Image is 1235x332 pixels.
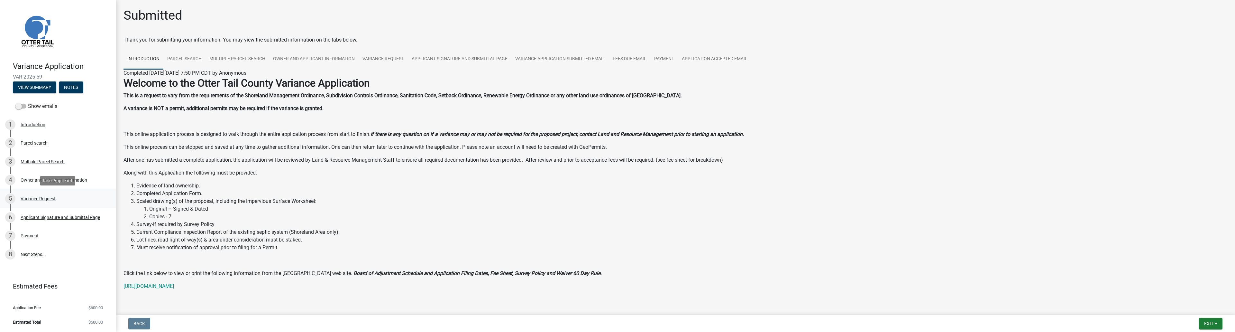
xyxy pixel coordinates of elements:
button: Notes [59,81,83,93]
a: [URL][DOMAIN_NAME] [123,283,174,289]
button: Exit [1199,318,1222,329]
strong: This is a request to vary from the requirements of the Shoreland Management Ordinance, Subdivisio... [123,92,682,99]
div: 3 [5,157,15,167]
div: Owner and Applicant Information [21,178,87,182]
span: Completed [DATE][DATE] 7:50 PM CDT by Anonymous [123,70,246,76]
a: Introduction [123,49,163,70]
div: Payment [21,233,39,238]
div: Multiple Parcel Search [21,159,65,164]
a: Fees Due Email [609,49,650,70]
span: Application Fee [13,306,41,310]
h4: Variance Application [13,62,111,71]
wm-modal-confirm: Notes [59,85,83,90]
span: $600.00 [88,306,103,310]
div: 5 [5,194,15,204]
strong: If there is any question on if a variance may or may not be required for the proposed project, co... [370,131,744,137]
a: Application Accepted Email [678,49,751,70]
div: 2 [5,138,15,148]
a: Applicant Signature and Submittal Page [408,49,511,70]
button: Back [128,318,150,329]
li: Survey-if required by Survey Policy [136,221,1227,228]
h1: Submitted [123,8,182,23]
a: Estimated Fees [5,280,105,293]
span: $600.00 [88,320,103,324]
strong: Board of Adjustment Schedule and Application Filing Dates, Fee Sheet, Survey Policy and Waiver 60... [353,270,602,276]
a: Owner and Applicant Information [269,49,359,70]
div: Applicant Signature and Submittal Page [21,215,100,220]
button: View Summary [13,81,56,93]
p: This online process can be stopped and saved at any time to gather additional information. One ca... [123,143,1227,151]
div: 6 [5,212,15,223]
div: Thank you for submitting your information. You may view the submitted information on the tabs below. [123,36,1227,44]
p: Click the link below to view or print the following information from the [GEOGRAPHIC_DATA] web site. [123,270,1227,277]
a: Payment [650,49,678,70]
a: Variance Request [359,49,408,70]
a: Parcel search [163,49,206,70]
li: Current Compliance Inspection Report of the existing septic system (Shoreland Area only). [136,228,1227,236]
div: 8 [5,249,15,260]
li: Lot lines, road right-of-way(s) & area under consideration must be staked. [136,236,1227,244]
a: Multiple Parcel Search [206,49,269,70]
div: Introduction [21,122,45,127]
strong: Welcome to the Otter Tail County Variance Application [123,77,370,89]
span: Estimated Total [13,320,41,324]
a: Variance Application Submitted Email [511,49,609,70]
img: Otter Tail County, Minnesota [13,7,61,55]
div: Variance Request [21,196,56,201]
strong: A variance is NOT a permit, additional permits may be required if the variance is granted. [123,105,324,111]
span: Exit [1204,321,1213,326]
p: This online application process is designed to walk through the entire application process from s... [123,130,1227,138]
div: Parcel search [21,141,48,145]
div: 4 [5,175,15,185]
li: Evidence of land ownership. [136,182,1227,190]
li: Copies - 7 [149,213,1227,221]
li: Completed Application Form. [136,190,1227,197]
li: Original – Signed & Dated [149,205,1227,213]
wm-modal-confirm: Summary [13,85,56,90]
li: Scaled drawing(s) of the proposal, including the Impervious Surface Worksheet: [136,197,1227,221]
div: 7 [5,231,15,241]
p: Along with this Application the following must be provided: [123,169,1227,177]
div: 1 [5,119,15,130]
div: Role: Applicant [40,176,75,185]
span: VAR-2025-59 [13,74,103,80]
span: Back [133,321,145,326]
li: Must receive notification of approval prior to filing for a Permit. [136,244,1227,251]
p: After one has submitted a complete application, the application will be reviewed by Land & Resour... [123,156,1227,164]
label: Show emails [15,102,57,110]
